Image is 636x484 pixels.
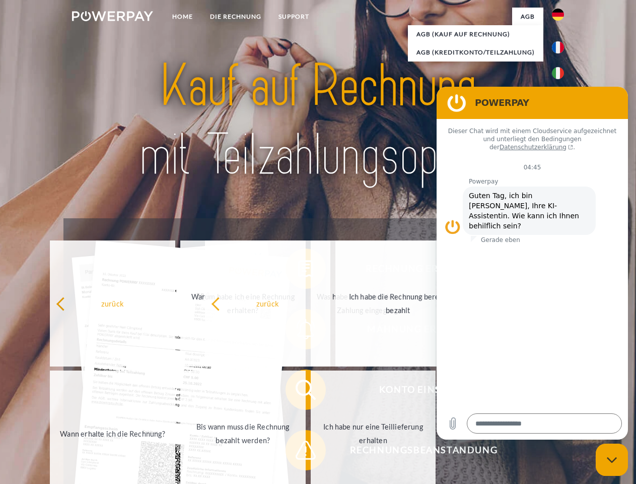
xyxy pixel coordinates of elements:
a: DIE RECHNUNG [201,8,270,26]
div: Wann erhalte ich die Rechnung? [56,427,169,440]
a: AGB (Kreditkonto/Teilzahlung) [408,43,543,62]
div: zurück [211,296,324,310]
a: agb [512,8,543,26]
div: Ich habe nur eine Teillieferung erhalten [317,420,430,447]
div: zurück [56,296,169,310]
img: it [552,67,564,79]
a: Home [164,8,201,26]
div: Warum habe ich eine Rechnung erhalten? [186,290,300,317]
iframe: Schaltfläche zum Öffnen des Messaging-Fensters; Konversation läuft [596,444,628,476]
img: title-powerpay_de.svg [96,48,540,193]
div: Ich habe die Rechnung bereits bezahlt [341,290,455,317]
a: AGB (Kauf auf Rechnung) [408,25,543,43]
div: Bis wann muss die Rechnung bezahlt werden? [186,420,300,447]
img: logo-powerpay-white.svg [72,11,153,21]
img: fr [552,41,564,53]
a: SUPPORT [270,8,318,26]
iframe: Messaging-Fenster [437,87,628,440]
img: de [552,9,564,21]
